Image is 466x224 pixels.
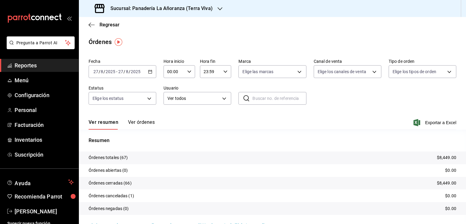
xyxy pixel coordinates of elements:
[89,59,156,63] label: Fecha
[167,95,220,102] span: Ver todos
[103,69,105,74] span: /
[100,22,120,28] span: Regresar
[4,44,75,50] a: Pregunta a Parrot AI
[106,5,213,12] h3: Sucursal: Panadería La Añoranza (Terra Viva)
[89,154,128,161] p: Órdenes totales (67)
[415,119,456,126] button: Exportar a Excel
[15,151,74,159] span: Suscripción
[252,92,306,104] input: Buscar no. de referencia
[437,154,456,161] p: $8,449.00
[15,76,74,84] span: Menú
[89,86,156,90] label: Estatus
[242,69,273,75] span: Elige las marcas
[200,59,231,63] label: Hora fin
[164,86,231,90] label: Usuario
[89,205,129,212] p: Órdenes negadas (0)
[15,106,74,114] span: Personal
[128,119,155,130] button: Ver órdenes
[445,205,456,212] p: $0.00
[89,180,132,186] p: Órdenes cerradas (66)
[437,180,456,186] p: $8,449.00
[15,192,74,201] span: Recomienda Parrot
[105,69,116,74] input: ----
[89,119,155,130] div: navigation tabs
[126,69,129,74] input: --
[389,59,456,63] label: Tipo de orden
[318,69,366,75] span: Elige los canales de venta
[15,178,66,186] span: Ayuda
[15,121,74,129] span: Facturación
[89,37,112,46] div: Órdenes
[15,207,74,216] span: [PERSON_NAME]
[445,193,456,199] p: $0.00
[15,136,74,144] span: Inventarios
[129,69,130,74] span: /
[16,40,65,46] span: Pregunta a Parrot AI
[93,69,99,74] input: --
[115,38,122,46] img: Tooltip marker
[7,36,75,49] button: Pregunta a Parrot AI
[15,91,74,99] span: Configuración
[89,22,120,28] button: Regresar
[116,69,117,74] span: -
[164,59,195,63] label: Hora inicio
[238,59,306,63] label: Marca
[100,69,103,74] input: --
[393,69,436,75] span: Elige los tipos de orden
[123,69,125,74] span: /
[15,61,74,70] span: Reportes
[89,193,134,199] p: Órdenes canceladas (1)
[89,167,128,174] p: Órdenes abiertas (0)
[99,69,100,74] span: /
[89,119,118,130] button: Ver resumen
[118,69,123,74] input: --
[67,16,72,21] button: open_drawer_menu
[89,137,456,144] p: Resumen
[445,167,456,174] p: $0.00
[130,69,141,74] input: ----
[314,59,381,63] label: Canal de venta
[93,95,123,101] span: Elige los estatus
